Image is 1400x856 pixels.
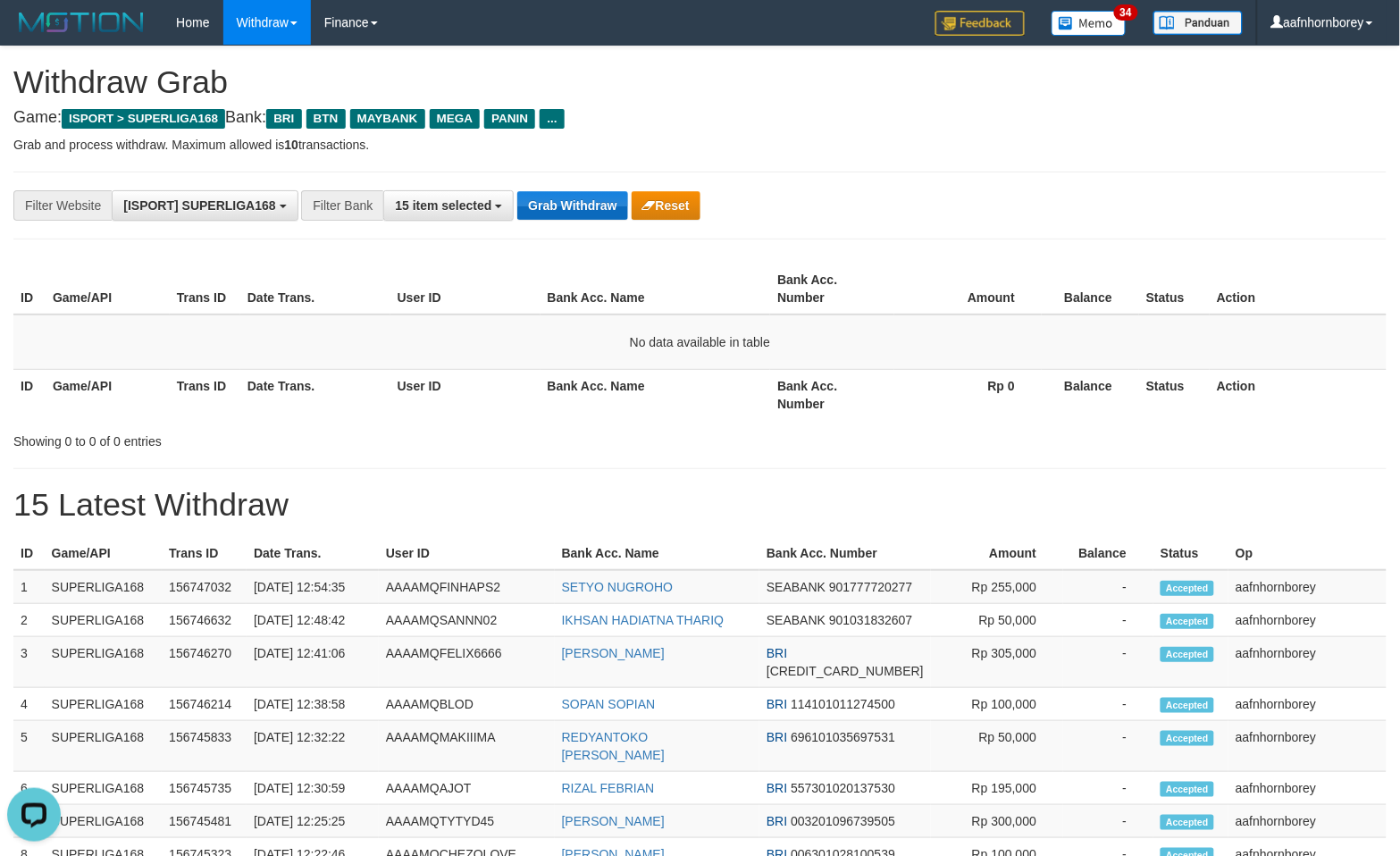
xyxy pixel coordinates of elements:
th: Amount [931,537,1063,570]
th: User ID [390,264,541,315]
a: RIZAL FEBRIAN [562,781,655,795]
span: Copy 003201096739505 to clipboard [791,814,895,828]
td: - [1063,805,1153,838]
td: [DATE] 12:32:22 [247,721,379,772]
th: Trans ID [170,264,240,315]
td: AAAAMQTYTYD45 [379,805,555,838]
td: AAAAMQSANNN02 [379,604,555,637]
th: Date Trans. [240,264,390,315]
th: Date Trans. [240,369,390,420]
td: 3 [13,637,45,688]
p: Grab and process withdraw. Maximum allowed is transactions. [13,136,1387,154]
td: 156747032 [162,570,247,604]
th: Op [1228,537,1387,570]
span: Accepted [1161,782,1214,797]
span: Accepted [1161,815,1214,830]
th: Balance [1042,264,1139,315]
button: Reset [632,191,700,220]
a: SOPAN SOPIAN [562,697,656,711]
th: User ID [390,369,541,420]
td: AAAAMQMAKIIIMA [379,721,555,772]
span: ... [540,109,564,129]
img: Button%20Memo.svg [1052,11,1127,36]
td: [DATE] 12:25:25 [247,805,379,838]
td: [DATE] 12:48:42 [247,604,379,637]
th: Bank Acc. Name [541,264,771,315]
td: 156746214 [162,688,247,721]
th: Trans ID [162,537,247,570]
th: Status [1153,537,1228,570]
td: 6 [13,772,45,805]
span: 34 [1114,4,1138,21]
td: [DATE] 12:30:59 [247,772,379,805]
span: 15 item selected [395,198,491,213]
td: AAAAMQAJOT [379,772,555,805]
span: Accepted [1161,614,1214,629]
span: PANIN [484,109,535,129]
td: Rp 50,000 [931,721,1063,772]
strong: 10 [284,138,298,152]
th: Game/API [46,264,170,315]
td: aafnhornborey [1228,637,1387,688]
td: SUPERLIGA168 [45,772,163,805]
th: ID [13,369,46,420]
span: Accepted [1161,731,1214,746]
td: 1 [13,570,45,604]
td: - [1063,772,1153,805]
img: MOTION_logo.png [13,9,149,36]
td: - [1063,570,1153,604]
td: AAAAMQFELIX6666 [379,637,555,688]
td: 156746270 [162,637,247,688]
a: SETYO NUGROHO [562,580,673,594]
span: MEGA [430,109,481,129]
span: Accepted [1161,698,1214,713]
button: [ISPORT] SUPERLIGA168 [112,190,298,221]
td: AAAAMQFINHAPS2 [379,570,555,604]
div: Showing 0 to 0 of 0 entries [13,425,570,450]
span: Copy 901031832607 to clipboard [829,613,912,627]
span: Copy 901777720277 to clipboard [829,580,912,594]
td: aafnhornborey [1228,721,1387,772]
th: ID [13,537,45,570]
th: Date Trans. [247,537,379,570]
th: Rp 0 [894,369,1042,420]
a: IKHSAN HADIATNA THARIQ [562,613,725,627]
td: SUPERLIGA168 [45,721,163,772]
th: Bank Acc. Number [759,537,931,570]
div: Filter Bank [301,190,383,221]
th: Bank Acc. Name [555,537,759,570]
td: aafnhornborey [1228,688,1387,721]
td: - [1063,637,1153,688]
td: aafnhornborey [1228,570,1387,604]
span: [ISPORT] SUPERLIGA168 [123,198,275,213]
td: aafnhornborey [1228,604,1387,637]
span: MAYBANK [350,109,425,129]
td: Rp 100,000 [931,688,1063,721]
th: Status [1139,369,1210,420]
span: Copy 557301020137530 to clipboard [791,781,895,795]
span: Accepted [1161,581,1214,596]
th: Bank Acc. Number [770,369,894,420]
td: - [1063,721,1153,772]
td: aafnhornborey [1228,805,1387,838]
th: Game/API [45,537,163,570]
td: No data available in table [13,315,1387,370]
th: User ID [379,537,555,570]
span: BRI [767,814,787,828]
td: Rp 300,000 [931,805,1063,838]
div: Filter Website [13,190,112,221]
button: 15 item selected [383,190,514,221]
span: SEABANK [767,613,826,627]
td: 156745833 [162,721,247,772]
button: Open LiveChat chat widget [7,7,61,61]
span: BTN [306,109,346,129]
td: - [1063,604,1153,637]
td: Rp 195,000 [931,772,1063,805]
td: SUPERLIGA168 [45,637,163,688]
td: Rp 305,000 [931,637,1063,688]
h1: Withdraw Grab [13,64,1387,100]
td: - [1063,688,1153,721]
span: BRI [767,730,787,744]
td: SUPERLIGA168 [45,604,163,637]
span: BRI [767,697,787,711]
